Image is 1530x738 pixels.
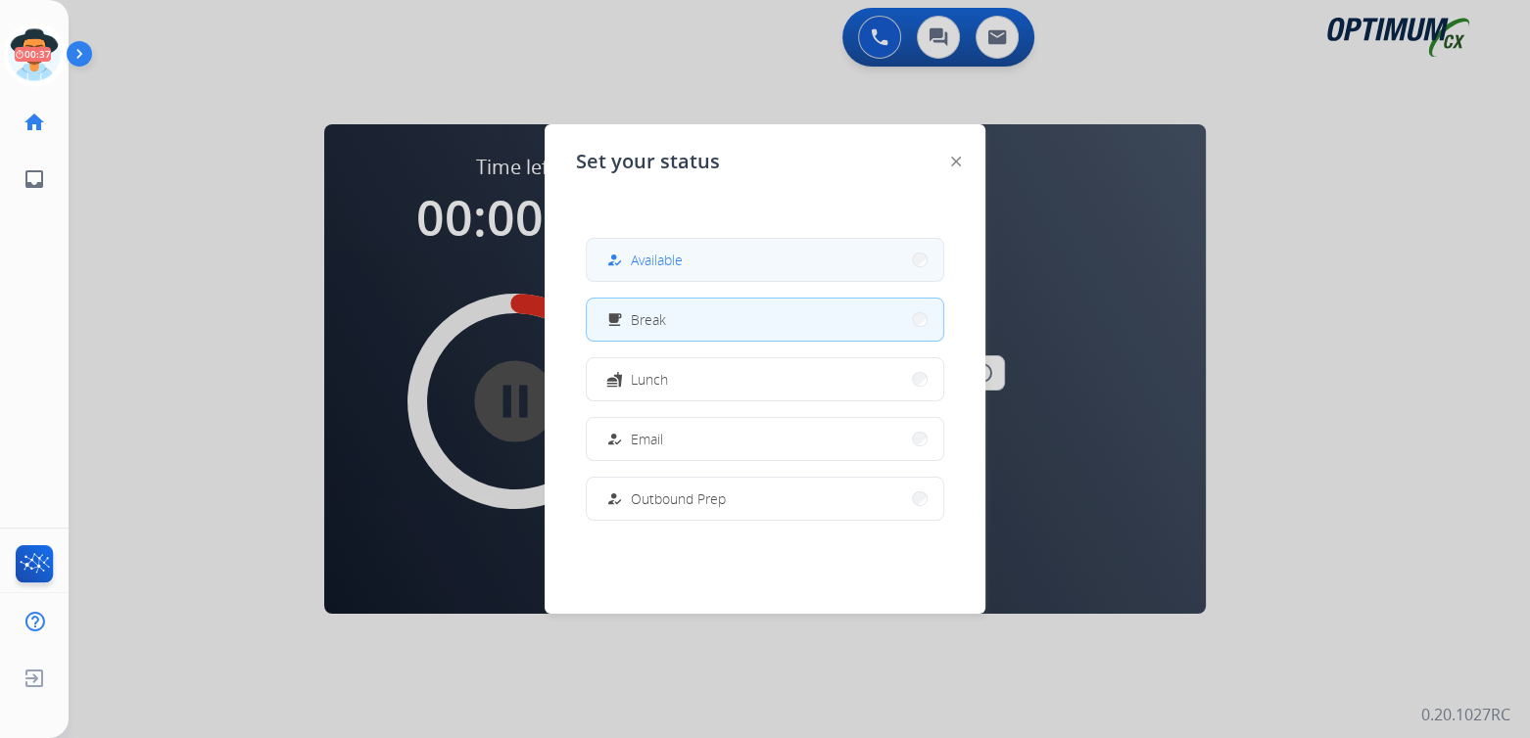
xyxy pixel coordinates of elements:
mat-icon: home [23,111,46,134]
span: Break [631,309,666,330]
button: Outbound Prep [587,478,943,520]
mat-icon: how_to_reg [606,431,623,447]
button: Break [587,299,943,341]
span: Outbound Prep [631,488,726,509]
span: Email [631,429,663,449]
p: 0.20.1027RC [1421,703,1510,726]
mat-icon: fastfood [606,371,623,388]
img: close-button [951,157,961,166]
mat-icon: free_breakfast [606,311,623,328]
span: Set your status [576,148,720,175]
button: Available [587,239,943,281]
mat-icon: how_to_reg [606,252,623,268]
button: Email [587,418,943,460]
span: Lunch [631,369,668,390]
mat-icon: how_to_reg [606,490,623,507]
span: Available [631,250,683,270]
mat-icon: inbox [23,167,46,191]
button: Lunch [587,358,943,400]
